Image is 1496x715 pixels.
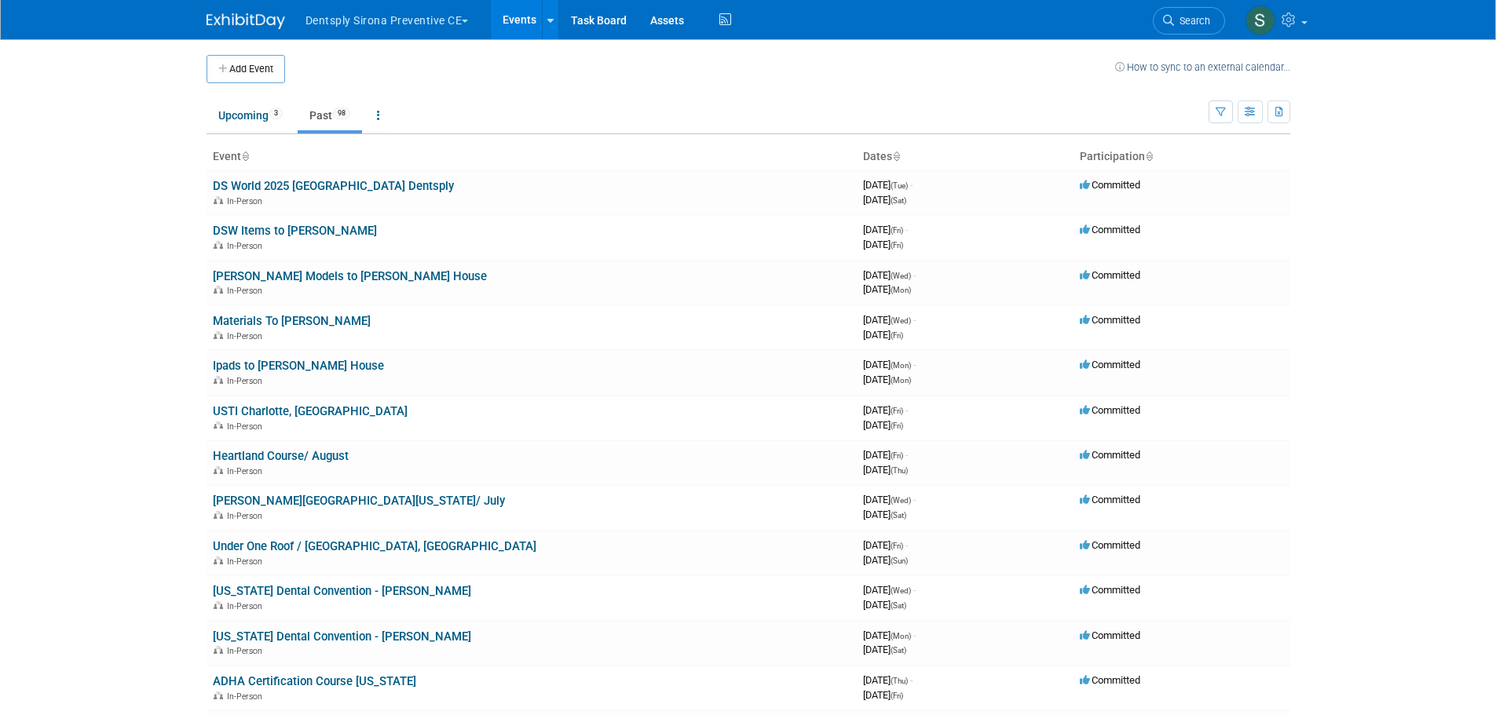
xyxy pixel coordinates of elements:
[214,421,223,429] img: In-Person Event
[863,584,916,596] span: [DATE]
[863,374,911,385] span: [DATE]
[891,677,908,685] span: (Thu)
[227,376,267,386] span: In-Person
[227,511,267,521] span: In-Person
[213,629,471,644] a: [US_STATE] Dental Convention - [PERSON_NAME]
[857,144,1074,170] th: Dates
[863,509,906,520] span: [DATE]
[1153,7,1225,35] a: Search
[1080,539,1140,551] span: Committed
[910,674,913,686] span: -
[241,150,249,162] a: Sort by Event Name
[863,194,906,206] span: [DATE]
[227,241,267,251] span: In-Person
[863,449,908,461] span: [DATE]
[1080,404,1140,416] span: Committed
[863,404,908,416] span: [DATE]
[891,496,911,505] span: (Wed)
[863,239,903,250] span: [DATE]
[1080,674,1140,686] span: Committed
[891,511,906,520] span: (Sat)
[213,314,371,328] a: Materials To [PERSON_NAME]
[1080,494,1140,505] span: Committed
[891,241,903,250] span: (Fri)
[214,196,223,204] img: In-Person Event
[213,269,487,283] a: [PERSON_NAME] Models to [PERSON_NAME] House
[227,601,267,611] span: In-Person
[1080,584,1140,596] span: Committed
[213,674,416,688] a: ADHA Certification Course [US_STATE]
[863,464,908,476] span: [DATE]
[207,144,857,170] th: Event
[892,150,900,162] a: Sort by Start Date
[891,196,906,205] span: (Sat)
[863,224,908,235] span: [DATE]
[891,451,903,460] span: (Fri)
[333,108,350,119] span: 98
[1074,144,1290,170] th: Participation
[891,316,911,325] span: (Wed)
[207,55,285,83] button: Add Event
[905,449,908,461] span: -
[227,466,267,476] span: In-Person
[214,601,223,609] img: In-Person Event
[213,359,384,373] a: Ipads to [PERSON_NAME] House
[863,283,911,295] span: [DATE]
[891,556,908,565] span: (Sun)
[1080,314,1140,326] span: Committed
[1174,15,1210,27] span: Search
[863,629,916,641] span: [DATE]
[905,224,908,235] span: -
[913,584,916,596] span: -
[1080,359,1140,370] span: Committed
[1080,224,1140,235] span: Committed
[863,329,903,341] span: [DATE]
[891,376,911,385] span: (Mon)
[891,226,903,235] span: (Fri)
[1245,5,1275,35] img: Samantha Meyers
[905,539,908,551] span: -
[863,599,906,611] span: [DATE]
[214,376,223,384] img: In-Person Event
[905,404,908,416] span: -
[863,554,908,566] span: [DATE]
[891,272,911,280] span: (Wed)
[1080,179,1140,191] span: Committed
[213,494,505,508] a: [PERSON_NAME][GEOGRAPHIC_DATA][US_STATE]/ July
[863,419,903,431] span: [DATE]
[1115,61,1290,73] a: How to sync to an external calendar...
[913,359,916,370] span: -
[891,361,911,370] span: (Mon)
[227,196,267,206] span: In-Person
[891,586,911,595] span: (Wed)
[913,629,916,641] span: -
[863,359,916,370] span: [DATE]
[863,179,913,191] span: [DATE]
[891,181,908,190] span: (Tue)
[298,100,362,130] a: Past98
[891,421,903,430] span: (Fri)
[863,539,908,551] span: [DATE]
[213,449,349,463] a: Heartland Course/ August
[227,556,267,567] span: In-Person
[863,674,913,686] span: [DATE]
[913,314,916,326] span: -
[891,331,903,340] span: (Fri)
[214,331,223,339] img: In-Person Event
[891,632,911,640] span: (Mon)
[213,404,408,418] a: USTI Charlotte, [GEOGRAPHIC_DATA]
[214,286,223,294] img: In-Person Event
[227,286,267,296] span: In-Person
[214,691,223,699] img: In-Person Event
[213,539,536,553] a: Under One Roof / [GEOGRAPHIC_DATA], [GEOGRAPHIC_DATA]
[910,179,913,191] span: -
[891,407,903,415] span: (Fri)
[214,511,223,519] img: In-Person Event
[1080,629,1140,641] span: Committed
[207,13,285,29] img: ExhibitDay
[227,691,267,702] span: In-Person
[227,646,267,656] span: In-Person
[891,691,903,700] span: (Fri)
[863,644,906,655] span: [DATE]
[269,108,283,119] span: 3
